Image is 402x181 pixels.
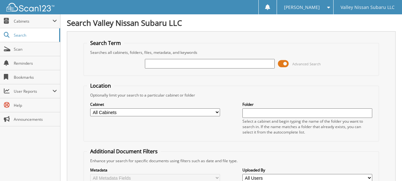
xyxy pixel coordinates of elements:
[242,119,372,135] div: Select a cabinet and begin typing the name of the folder you want to search in. If the name match...
[67,18,396,28] h1: Search Valley Nissan Subaru LLC
[292,62,321,66] span: Advanced Search
[14,117,57,122] span: Announcements
[14,103,57,108] span: Help
[6,3,54,11] img: scan123-logo-white.svg
[90,167,220,173] label: Metadata
[87,40,124,47] legend: Search Term
[242,102,372,107] label: Folder
[14,18,52,24] span: Cabinets
[284,5,320,9] span: [PERSON_NAME]
[341,5,395,9] span: Valley Nissan Subaru LLC
[14,89,52,94] span: User Reports
[14,61,57,66] span: Reminders
[90,102,220,107] label: Cabinet
[87,50,375,55] div: Searches all cabinets, folders, files, metadata, and keywords
[14,47,57,52] span: Scan
[242,167,372,173] label: Uploaded By
[87,82,114,89] legend: Location
[87,92,375,98] div: Optionally limit your search to a particular cabinet or folder
[87,148,161,155] legend: Additional Document Filters
[14,33,56,38] span: Search
[87,158,375,163] div: Enhance your search for specific documents using filters such as date and file type.
[14,75,57,80] span: Bookmarks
